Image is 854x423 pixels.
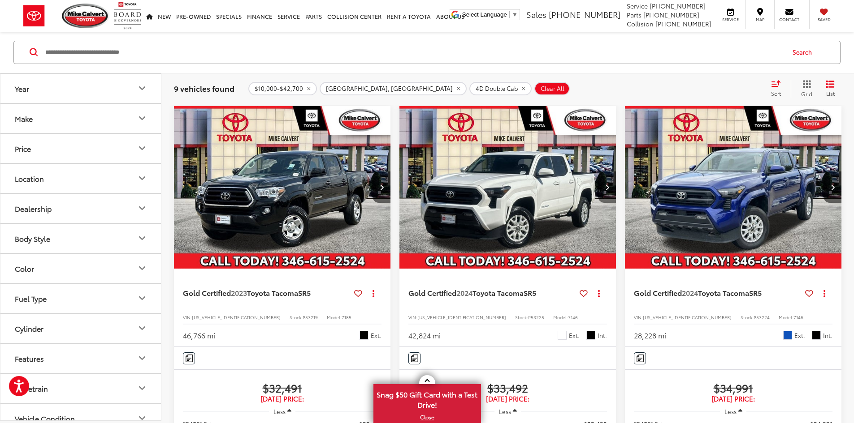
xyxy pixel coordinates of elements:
button: Next image [598,171,616,203]
span: Grid [801,90,812,98]
div: Cylinder [137,323,147,334]
button: DrivetrainDrivetrain [0,374,162,403]
div: 42,824 mi [408,330,441,341]
span: Stock: [515,314,528,320]
div: 28,228 mi [634,330,666,341]
a: Select Language​ [462,11,518,18]
span: Clear All [541,85,564,92]
div: Drivetrain [15,384,48,393]
img: 2023 Toyota Tacoma SR5 [173,106,391,269]
span: Toyota Tacoma [473,287,524,298]
a: Gold Certified2023Toyota TacomaSR5 [183,288,351,298]
span: Gold Certified [183,287,231,298]
span: Collision [627,19,654,28]
span: Model: [779,314,793,320]
button: MakeMake [0,104,162,133]
div: Price [137,143,147,154]
img: Comments [411,355,418,362]
button: Search [784,41,825,64]
span: Select Language [462,11,507,18]
span: Black [586,331,595,340]
div: Dealership [15,204,52,213]
span: P53224 [754,314,770,320]
button: Less [720,403,747,419]
span: Less [499,407,511,415]
div: Dealership [137,203,147,214]
span: Stock: [290,314,303,320]
button: Body StyleBody Style [0,224,162,253]
button: Select sort value [767,80,791,98]
div: Year [15,84,29,93]
img: 2024 Toyota Tacoma SR5 [624,106,842,269]
button: Next image [824,171,841,203]
div: 46,766 mi [183,330,215,341]
span: Toyota Tacoma [247,287,298,298]
span: ​ [509,11,510,18]
span: P53225 [528,314,544,320]
div: Features [15,354,44,363]
span: 2024 [456,287,473,298]
span: 9 vehicles found [174,83,234,94]
span: Ice [558,331,567,340]
div: Body Style [137,233,147,244]
span: Snag $50 Gift Card with a Test Drive! [374,385,480,412]
button: List View [819,80,841,98]
span: SR5 [749,287,762,298]
button: LocationLocation [0,164,162,193]
span: [DATE] Price: [408,394,607,403]
span: 7146 [568,314,578,320]
div: 2024 Toyota Tacoma SR5 0 [624,106,842,269]
span: Model: [553,314,568,320]
button: remove Houston%2C%20TX [320,82,467,95]
span: VIN: [634,314,643,320]
span: [DATE] Price: [634,394,832,403]
span: [PHONE_NUMBER] [643,10,699,19]
span: $32,491 [183,381,381,394]
div: 2023 Toyota Tacoma SR5 0 [173,106,391,269]
button: PricePrice [0,134,162,163]
div: Features [137,353,147,364]
button: Actions [366,285,381,301]
input: Search by Make, Model, or Keyword [44,42,784,63]
span: $34,991 [634,381,832,394]
span: Less [273,407,286,415]
div: Vehicle Condition [15,414,75,423]
span: $10,000-$42,700 [255,85,303,92]
span: 7185 [342,314,351,320]
div: Fuel Type [15,294,47,303]
span: Black [360,331,368,340]
span: 2023 [231,287,247,298]
span: Gold Certified [634,287,682,298]
span: [GEOGRAPHIC_DATA], [GEOGRAPHIC_DATA] [326,85,453,92]
span: SR5 [298,287,311,298]
div: Location [137,173,147,184]
span: VIN: [408,314,417,320]
span: Service [627,1,648,10]
span: Stock: [741,314,754,320]
div: Body Style [15,234,50,243]
div: Price [15,144,31,153]
button: Less [269,403,296,419]
span: Sort [771,90,781,97]
span: Ext. [794,331,805,340]
button: Clear All [534,82,570,95]
span: ▼ [512,11,518,18]
button: YearYear [0,74,162,103]
span: 4D Double Cab [476,85,518,92]
span: SR5 [524,287,536,298]
span: Parts [627,10,642,19]
span: [US_VEHICLE_IDENTIFICATION_NUMBER] [192,314,281,320]
button: Fuel TypeFuel Type [0,284,162,313]
button: Next image [373,171,390,203]
div: Make [15,114,33,123]
div: Color [137,263,147,274]
span: Gold Certified [408,287,456,298]
span: [PHONE_NUMBER] [549,9,620,20]
span: Int. [598,331,607,340]
span: Sales [526,9,546,20]
span: Service [720,17,741,22]
div: Drivetrain [137,383,147,394]
button: Actions [817,285,832,301]
div: Location [15,174,44,183]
